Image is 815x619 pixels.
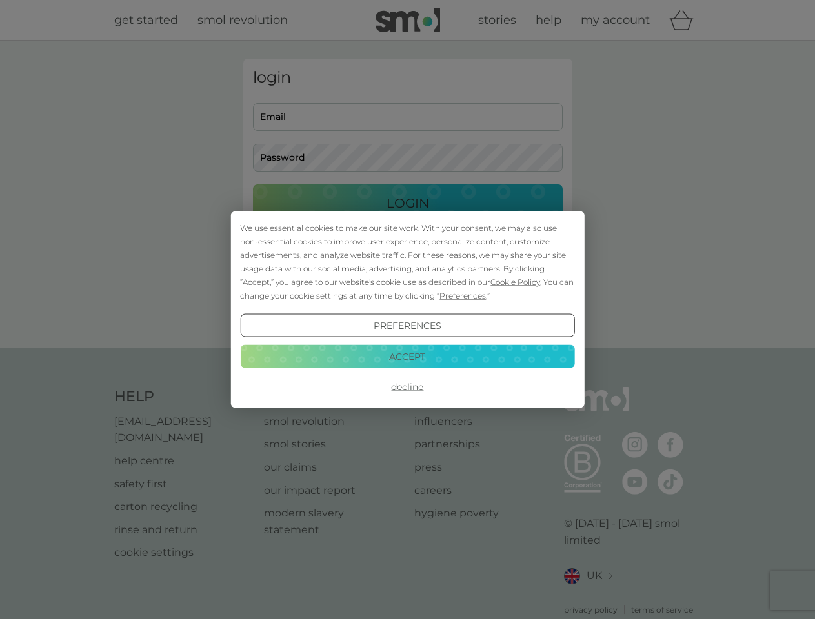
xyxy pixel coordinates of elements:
[240,314,574,337] button: Preferences
[240,221,574,302] div: We use essential cookies to make our site work. With your consent, we may also use non-essential ...
[240,344,574,368] button: Accept
[490,277,540,287] span: Cookie Policy
[240,375,574,398] button: Decline
[230,211,584,408] div: Cookie Consent Prompt
[439,291,486,300] span: Preferences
